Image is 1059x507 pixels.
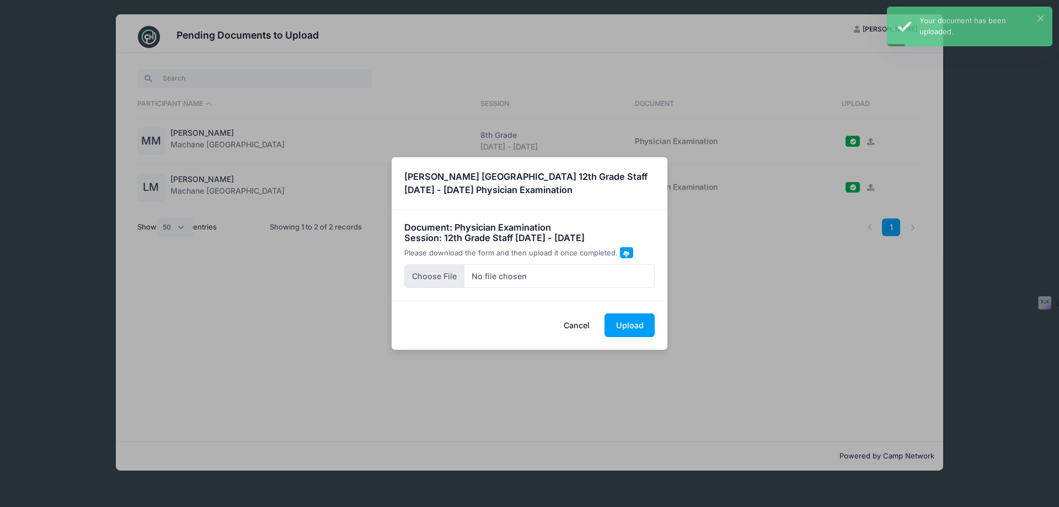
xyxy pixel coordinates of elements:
[404,171,648,195] strong: [PERSON_NAME] [GEOGRAPHIC_DATA] 12th Grade Staff [DATE] - [DATE] Physician Examination
[605,313,655,337] button: Upload
[404,222,655,244] h4: Document: Physician Examination Session: 12th Grade Staff [DATE] - [DATE]
[553,313,601,337] button: Cancel
[1037,15,1044,22] button: ×
[404,249,618,258] span: Please download the form and then upload it once completed.
[919,15,1044,37] div: Your document has been uploaded.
